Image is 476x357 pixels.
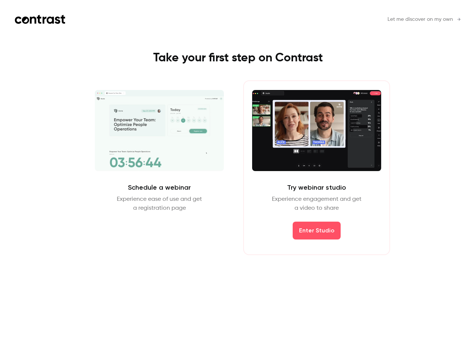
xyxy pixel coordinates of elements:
h2: Schedule a webinar [128,183,191,192]
span: Let me discover on my own [387,16,453,23]
h2: Try webinar studio [287,183,346,192]
h1: Take your first step on Contrast [71,51,405,65]
p: Experience ease of use and get a registration page [117,195,202,213]
button: Enter Studio [293,222,341,239]
p: Experience engagement and get a video to share [272,195,361,213]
